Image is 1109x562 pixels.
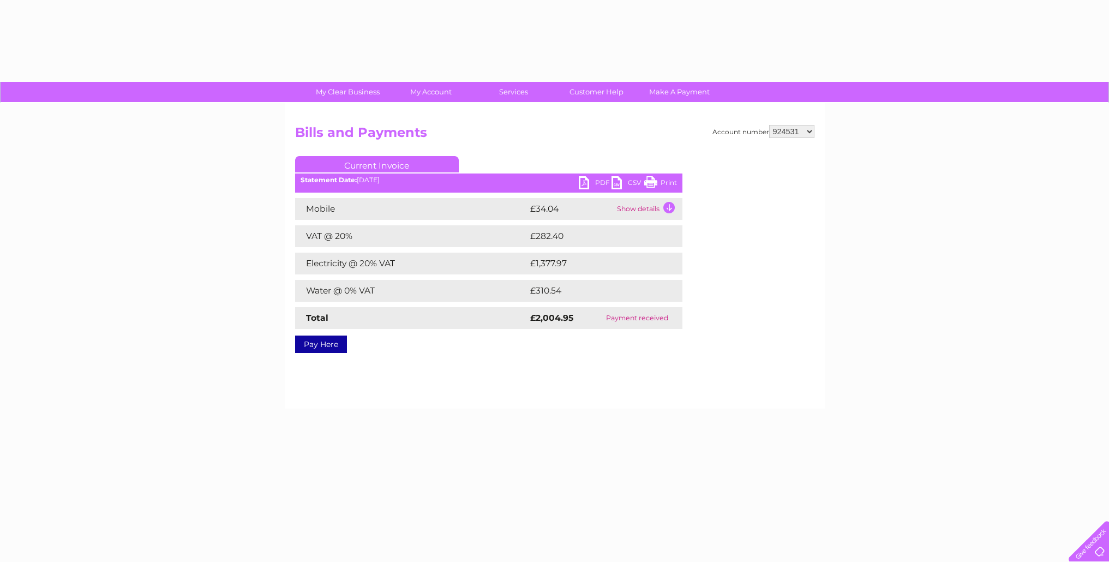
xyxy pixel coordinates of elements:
[527,225,663,247] td: £282.40
[306,313,328,323] strong: Total
[295,176,682,184] div: [DATE]
[386,82,476,102] a: My Account
[614,198,682,220] td: Show details
[303,82,393,102] a: My Clear Business
[295,336,347,353] a: Pay Here
[644,176,677,192] a: Print
[301,176,357,184] b: Statement Date:
[295,156,459,172] a: Current Invoice
[530,313,573,323] strong: £2,004.95
[295,125,814,146] h2: Bills and Payments
[295,280,527,302] td: Water @ 0% VAT
[612,176,644,192] a: CSV
[527,253,664,274] td: £1,377.97
[527,198,614,220] td: £34.04
[527,280,662,302] td: £310.54
[551,82,642,102] a: Customer Help
[295,253,527,274] td: Electricity @ 20% VAT
[579,176,612,192] a: PDF
[712,125,814,138] div: Account number
[295,198,527,220] td: Mobile
[469,82,559,102] a: Services
[634,82,724,102] a: Make A Payment
[295,225,527,247] td: VAT @ 20%
[592,307,682,329] td: Payment received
